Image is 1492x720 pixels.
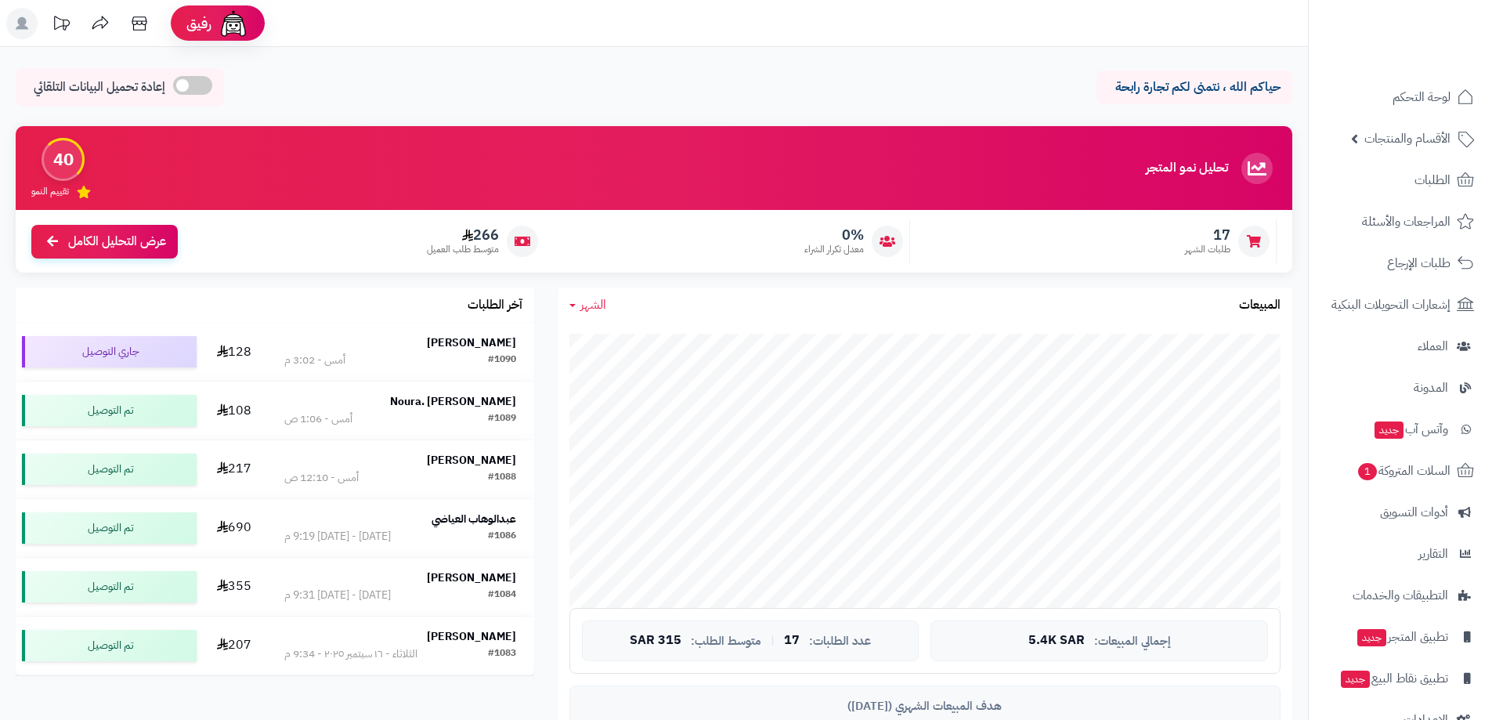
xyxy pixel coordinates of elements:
td: 108 [203,382,266,440]
span: جديد [1357,629,1386,646]
a: لوحة التحكم [1318,78,1483,116]
span: الأقسام والمنتجات [1364,128,1450,150]
div: [DATE] - [DATE] 9:19 م [284,529,391,545]
span: متوسط الطلب: [691,635,761,648]
a: الشهر [569,296,606,314]
span: 0% [804,226,864,244]
h3: آخر الطلبات [468,298,522,313]
div: أمس - 1:06 ص [284,411,352,427]
div: الثلاثاء - ١٦ سبتمبر ٢٠٢٥ - 9:34 م [284,646,417,662]
td: 217 [203,440,266,498]
a: أدوات التسويق [1318,494,1483,531]
a: التطبيقات والخدمات [1318,577,1483,614]
span: التقارير [1418,543,1448,565]
span: المدونة [1414,377,1448,399]
a: تطبيق المتجرجديد [1318,618,1483,656]
span: أدوات التسويق [1380,501,1448,523]
span: جديد [1375,422,1403,439]
span: تطبيق المتجر [1356,626,1448,648]
span: المراجعات والأسئلة [1362,211,1450,233]
a: عرض التحليل الكامل [31,225,178,259]
a: المدونة [1318,369,1483,407]
span: وآتس آب [1373,418,1448,440]
span: السلات المتروكة [1357,460,1450,482]
span: لوحة التحكم [1393,86,1450,108]
div: أمس - 12:10 ص [284,470,359,486]
span: 1 [1358,463,1377,480]
span: الشهر [580,295,606,314]
span: | [771,635,775,646]
strong: [PERSON_NAME] [427,570,516,586]
span: 315 SAR [630,634,681,648]
td: 355 [203,558,266,616]
div: هدف المبيعات الشهري ([DATE]) [582,698,1268,715]
td: 690 [203,499,266,557]
span: تقييم النمو [31,185,69,198]
span: الطلبات [1414,169,1450,191]
span: عرض التحليل الكامل [68,233,166,251]
div: تم التوصيل [22,454,197,485]
span: طلبات الإرجاع [1387,252,1450,274]
div: تم التوصيل [22,630,197,661]
span: تطبيق نقاط البيع [1339,668,1448,689]
strong: [PERSON_NAME] [427,335,516,351]
a: السلات المتروكة1 [1318,452,1483,490]
span: إعادة تحميل البيانات التلقائي [34,78,165,96]
div: #1083 [488,646,516,662]
span: رفيق [186,14,211,33]
span: عدد الطلبات: [809,635,871,648]
span: إجمالي المبيعات: [1094,635,1171,648]
strong: [PERSON_NAME] [427,452,516,469]
a: تطبيق نقاط البيعجديد [1318,660,1483,697]
div: #1086 [488,529,516,545]
div: أمس - 3:02 م [284,353,345,368]
div: تم التوصيل [22,571,197,602]
span: متوسط طلب العميل [427,243,499,256]
span: إشعارات التحويلات البنكية [1331,294,1450,316]
img: ai-face.png [218,8,249,39]
div: #1090 [488,353,516,368]
span: 17 [784,634,800,648]
strong: Noura. [PERSON_NAME] [390,393,516,410]
strong: عبدالوهاب العياضي [432,511,516,527]
a: الطلبات [1318,161,1483,199]
p: حياكم الله ، نتمنى لكم تجارة رابحة [1108,78,1281,96]
a: إشعارات التحويلات البنكية [1318,286,1483,324]
span: 266 [427,226,499,244]
span: طلبات الشهر [1185,243,1230,256]
span: 17 [1185,226,1230,244]
span: العملاء [1418,335,1448,357]
a: التقارير [1318,535,1483,573]
div: تم التوصيل [22,395,197,426]
div: #1088 [488,470,516,486]
div: #1084 [488,588,516,603]
a: تحديثات المنصة [42,8,81,43]
div: تم التوصيل [22,512,197,544]
strong: [PERSON_NAME] [427,628,516,645]
div: #1089 [488,411,516,427]
span: جديد [1341,671,1370,688]
a: وآتس آبجديد [1318,411,1483,448]
div: [DATE] - [DATE] 9:31 م [284,588,391,603]
a: طلبات الإرجاع [1318,244,1483,282]
td: 128 [203,323,266,381]
span: التطبيقات والخدمات [1353,584,1448,606]
td: 207 [203,617,266,675]
span: معدل تكرار الشراء [804,243,864,256]
a: العملاء [1318,327,1483,365]
div: جاري التوصيل [22,336,197,367]
span: 5.4K SAR [1028,634,1085,648]
h3: تحليل نمو المتجر [1146,161,1228,175]
a: المراجعات والأسئلة [1318,203,1483,241]
h3: المبيعات [1239,298,1281,313]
